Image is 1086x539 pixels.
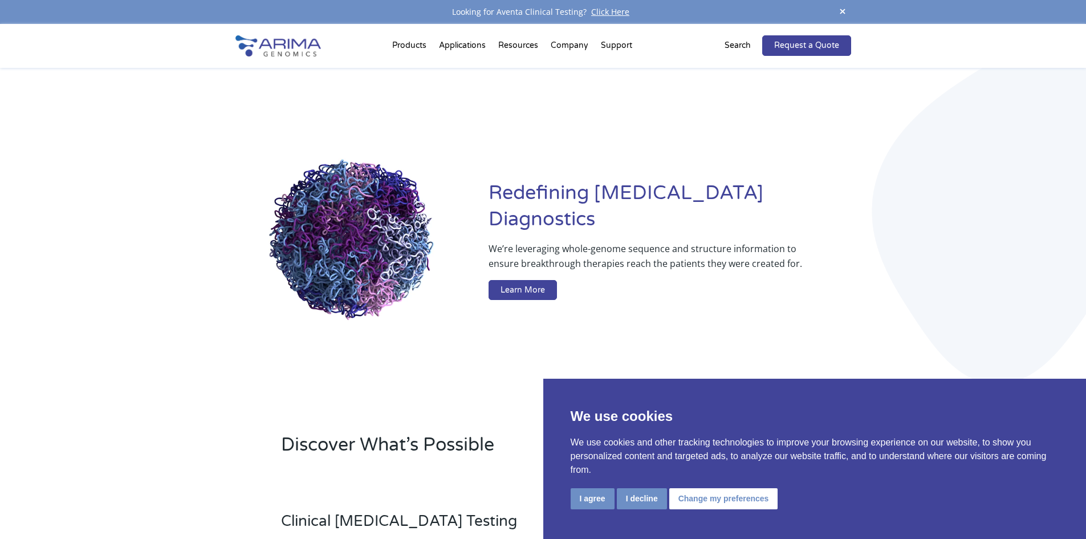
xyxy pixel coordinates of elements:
[281,512,591,539] h3: Clinical [MEDICAL_DATA] Testing
[571,436,1059,477] p: We use cookies and other tracking technologies to improve your browsing experience on our website...
[281,432,689,467] h2: Discover What’s Possible
[571,406,1059,427] p: We use cookies
[489,280,557,301] a: Learn More
[617,488,667,509] button: I decline
[489,180,851,241] h1: Redefining [MEDICAL_DATA] Diagnostics
[235,35,321,56] img: Arima-Genomics-logo
[571,488,615,509] button: I agree
[489,241,805,280] p: We’re leveraging whole-genome sequence and structure information to ensure breakthrough therapies...
[587,6,634,17] a: Click Here
[725,38,751,53] p: Search
[762,35,851,56] a: Request a Quote
[669,488,778,509] button: Change my preferences
[235,5,851,19] div: Looking for Aventa Clinical Testing?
